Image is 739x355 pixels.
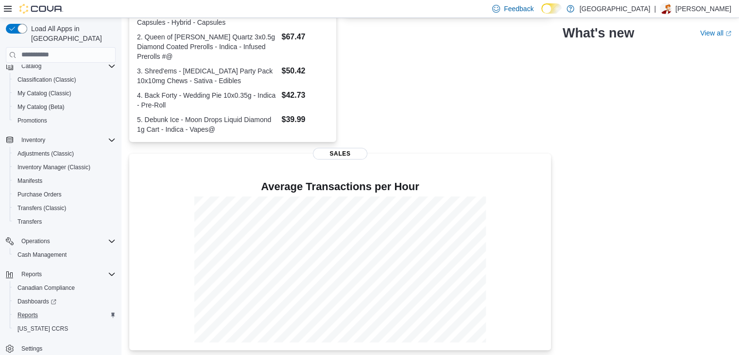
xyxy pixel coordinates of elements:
span: Inventory Manager (Classic) [17,163,90,171]
span: Cash Management [17,251,67,259]
h4: Average Transactions per Hour [137,181,543,193]
button: Operations [2,234,120,248]
span: Manifests [14,175,116,187]
span: My Catalog (Beta) [17,103,65,111]
button: Operations [17,235,54,247]
span: Classification (Classic) [17,76,76,84]
a: Classification (Classic) [14,74,80,86]
div: Daniel McIntosh [660,3,671,15]
span: Feedback [504,4,533,14]
span: Classification (Classic) [14,74,116,86]
button: Adjustments (Classic) [10,147,120,160]
a: View allExternal link [700,29,731,37]
span: Transfers [17,218,42,226]
span: Cash Management [14,249,116,261]
a: Cash Management [14,249,70,261]
span: Purchase Orders [17,191,62,198]
button: [US_STATE] CCRS [10,322,120,336]
a: My Catalog (Beta) [14,101,69,113]
button: Transfers [10,215,120,229]
span: Promotions [14,115,116,126]
a: My Catalog (Classic) [14,88,75,99]
button: Catalog [2,59,120,73]
p: | [654,3,656,15]
h2: What's new [563,25,634,41]
dd: $42.73 [281,89,328,101]
a: [US_STATE] CCRS [14,323,72,335]
span: Operations [17,235,116,247]
span: Canadian Compliance [17,284,75,292]
button: Inventory [17,134,49,146]
button: Transfers (Classic) [10,201,120,215]
span: Promotions [17,117,47,124]
dt: 2. Queen of [PERSON_NAME] Quartz 3x0.5g Diamond Coated Prerolls - Indica - Infused Prerolls #@ [137,32,277,61]
input: Dark Mode [541,3,562,14]
span: Inventory Manager (Classic) [14,161,116,173]
a: Adjustments (Classic) [14,148,78,160]
span: Reports [17,268,116,280]
button: Reports [2,267,120,281]
dt: 5. Debunk Ice - Moon Drops Liquid Diamond 1g Cart - Indica - Vapes@ [137,115,277,134]
span: My Catalog (Classic) [14,88,116,99]
a: Inventory Manager (Classic) [14,161,94,173]
a: Transfers (Classic) [14,202,70,214]
span: Washington CCRS [14,323,116,335]
span: Reports [21,270,42,278]
span: Dashboards [17,298,56,305]
button: Cash Management [10,248,120,262]
button: Classification (Classic) [10,73,120,87]
dd: $67.47 [281,31,328,43]
a: Promotions [14,115,51,126]
a: Dashboards [10,295,120,308]
span: My Catalog (Beta) [14,101,116,113]
button: My Catalog (Beta) [10,100,120,114]
span: Purchase Orders [14,189,116,200]
dt: 3. Shred'ems - [MEDICAL_DATA] Party Pack 10x10mg Chews - Sativa - Edibles [137,66,277,86]
span: Settings [17,342,116,355]
a: Reports [14,309,42,321]
a: Transfers [14,216,46,228]
span: Transfers [14,216,116,228]
a: Manifests [14,175,46,187]
span: [US_STATE] CCRS [17,325,68,333]
span: Catalog [17,60,116,72]
span: Catalog [21,62,41,70]
p: [GEOGRAPHIC_DATA] [579,3,650,15]
span: Canadian Compliance [14,282,116,294]
dd: $50.42 [281,65,328,77]
button: Reports [17,268,46,280]
span: Adjustments (Classic) [17,150,74,158]
button: Reports [10,308,120,322]
span: Transfers (Classic) [17,204,66,212]
svg: External link [725,31,731,36]
dd: $39.99 [281,114,328,125]
span: Reports [14,309,116,321]
span: Adjustments (Classic) [14,148,116,160]
span: Settings [21,345,42,353]
dt: 4. Back Forty - Wedding Pie 10x0.35g - Indica - Pre-Roll [137,90,277,110]
span: My Catalog (Classic) [17,89,71,97]
span: Load All Apps in [GEOGRAPHIC_DATA] [27,24,116,43]
button: My Catalog (Classic) [10,87,120,100]
a: Purchase Orders [14,189,66,200]
a: Canadian Compliance [14,282,79,294]
img: Cova [19,4,63,14]
button: Purchase Orders [10,188,120,201]
button: Canadian Compliance [10,281,120,295]
p: [PERSON_NAME] [675,3,731,15]
span: Dashboards [14,296,116,307]
span: Inventory [21,136,45,144]
span: Sales [313,148,367,160]
button: Inventory Manager (Classic) [10,160,120,174]
button: Inventory [2,133,120,147]
span: Transfers (Classic) [14,202,116,214]
span: Inventory [17,134,116,146]
span: Reports [17,311,38,319]
span: Manifests [17,177,42,185]
span: Operations [21,237,50,245]
a: Settings [17,343,46,355]
button: Catalog [17,60,45,72]
a: Dashboards [14,296,60,307]
button: Manifests [10,174,120,188]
